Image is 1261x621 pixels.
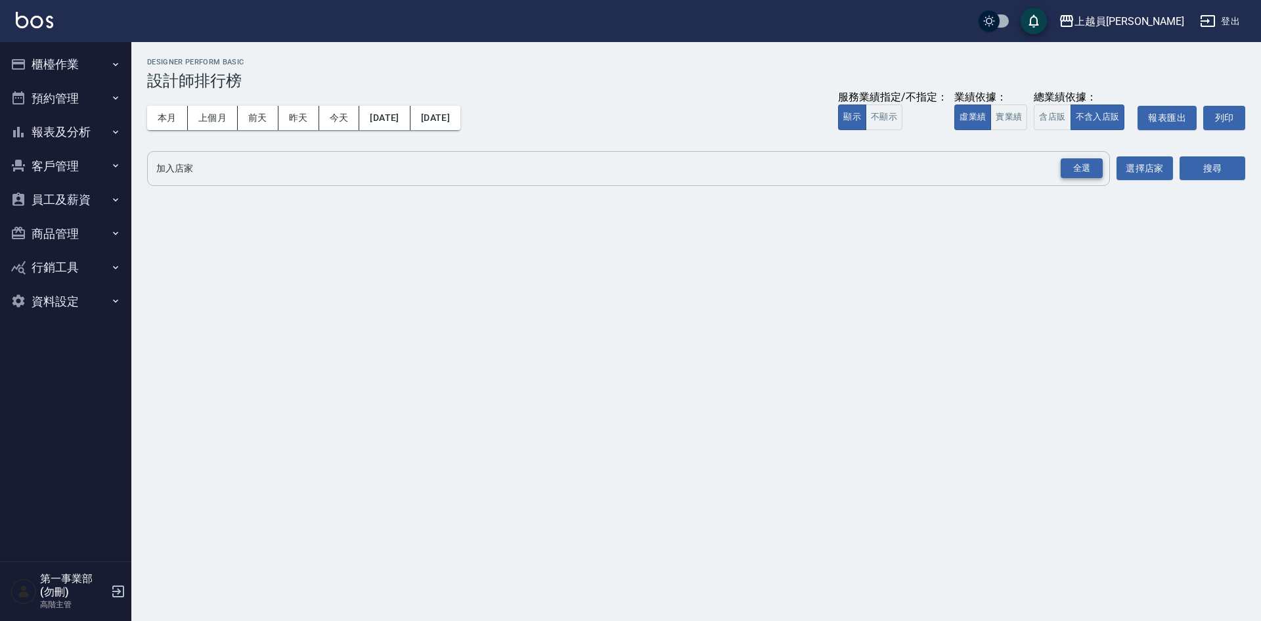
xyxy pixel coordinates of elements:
[954,91,1027,104] div: 業績依據：
[16,12,53,28] img: Logo
[147,72,1245,90] h3: 設計師排行榜
[5,47,126,81] button: 櫃檯作業
[5,183,126,217] button: 員工及薪資
[1203,106,1245,130] button: 列印
[238,106,278,130] button: 前天
[866,104,902,130] button: 不顯示
[1138,106,1197,130] button: 報表匯出
[954,104,991,130] button: 虛業績
[1021,8,1047,34] button: save
[1061,158,1103,179] div: 全選
[410,106,460,130] button: [DATE]
[838,104,866,130] button: 顯示
[5,115,126,149] button: 報表及分析
[147,106,188,130] button: 本月
[1117,156,1173,181] button: 選擇店家
[319,106,360,130] button: 今天
[1053,8,1189,35] button: 上越員[PERSON_NAME]
[5,81,126,116] button: 預約管理
[5,250,126,285] button: 行銷工具
[278,106,319,130] button: 昨天
[5,149,126,183] button: 客戶管理
[188,106,238,130] button: 上個月
[40,599,107,610] p: 高階主管
[5,217,126,251] button: 商品管理
[990,104,1027,130] button: 實業績
[1074,13,1184,30] div: 上越員[PERSON_NAME]
[1034,104,1071,130] button: 含店販
[838,91,948,104] div: 服務業績指定/不指定：
[1195,9,1245,34] button: 登出
[1058,156,1105,181] button: Open
[1034,91,1131,104] div: 總業績依據：
[359,106,410,130] button: [DATE]
[5,285,126,319] button: 資料設定
[11,578,37,605] img: Person
[1071,104,1125,130] button: 不含入店販
[153,157,1084,180] input: 店家名稱
[147,58,1245,66] h2: Designer Perform Basic
[40,572,107,599] h5: 第一事業部 (勿刪)
[1180,156,1245,181] button: 搜尋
